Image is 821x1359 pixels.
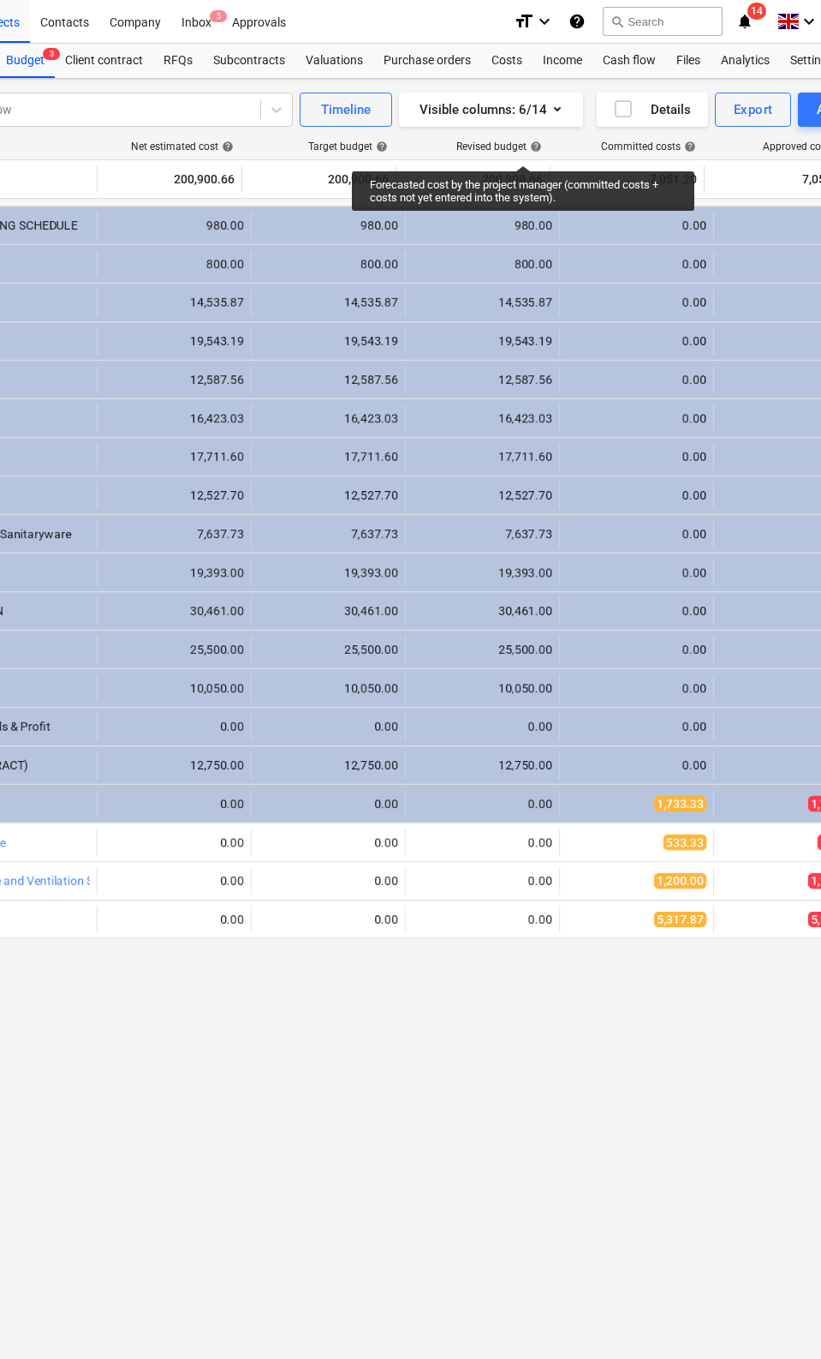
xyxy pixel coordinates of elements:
span: 14 [747,3,766,20]
div: Target budget [308,141,388,153]
a: Analytics [711,44,780,78]
div: 12,527.70 [413,488,552,502]
div: 0.00 [567,296,706,309]
div: 0.00 [567,373,706,386]
span: 5 [210,10,227,22]
div: 0.00 [104,720,244,733]
span: 3 [43,48,60,60]
div: 30,461.00 [413,604,552,618]
div: Timeline [321,99,371,121]
div: Costs [481,44,532,78]
div: 0.00 [567,411,706,425]
div: 19,543.19 [259,334,398,348]
a: Income [532,44,592,78]
div: 0.00 [413,720,552,733]
div: 19,543.19 [104,334,244,348]
a: Cash flow [592,44,666,78]
a: Subcontracts [203,44,295,78]
div: 0.00 [259,913,398,926]
div: 0.00 [104,835,244,849]
div: 0.00 [567,488,706,502]
div: 30,461.00 [259,604,398,618]
div: Net estimated cost [131,141,234,153]
span: 1,200.00 [654,873,706,889]
span: help [372,141,388,153]
div: 0.00 [259,797,398,811]
div: 25,500.00 [413,643,552,656]
button: Visible columns:6/14 [399,93,583,127]
div: 0.00 [567,604,706,618]
div: 800.00 [104,257,244,271]
a: Client contract [55,44,153,78]
div: 0.00 [567,334,706,348]
div: 12,750.00 [104,758,244,772]
i: keyboard_arrow_down [799,11,819,32]
div: Committed costs [601,141,696,153]
div: 25,500.00 [104,643,244,656]
span: help [681,141,696,153]
div: 12,527.70 [259,488,398,502]
div: 800.00 [413,257,552,271]
div: 0.00 [567,450,706,464]
div: 12,587.56 [259,373,398,386]
div: 980.00 [259,219,398,232]
div: 12,587.56 [104,373,244,386]
div: Export [734,99,773,121]
div: 800.00 [259,257,398,271]
div: 19,543.19 [413,334,552,348]
div: 12,587.56 [413,373,552,386]
div: 17,711.60 [413,450,552,464]
div: 0.00 [567,566,706,579]
div: 0.00 [567,720,706,733]
div: 980.00 [413,219,552,232]
div: 14,535.87 [259,296,398,309]
div: 12,750.00 [413,758,552,772]
div: 0.00 [567,681,706,695]
div: 0.00 [567,219,706,232]
div: 0.00 [413,797,552,811]
div: 12,527.70 [104,488,244,502]
div: 25,500.00 [259,643,398,656]
div: 0.00 [413,835,552,849]
button: Details [597,93,708,127]
div: 980.00 [104,219,244,232]
span: 1,733.33 [654,796,706,811]
iframe: Chat Widget [735,1277,821,1359]
button: Timeline [300,93,392,127]
div: Valuations [295,44,373,78]
a: Purchase orders [373,44,481,78]
i: keyboard_arrow_down [534,11,555,32]
div: 12,750.00 [259,758,398,772]
span: help [218,141,234,153]
i: notifications [736,11,753,32]
div: 200,900.66 [403,165,543,193]
div: 0.00 [567,527,706,541]
span: 533.33 [663,835,706,850]
div: 7,637.73 [259,527,398,541]
div: Revised budget [456,141,542,153]
div: 17,711.60 [104,450,244,464]
div: 16,423.03 [413,411,552,425]
div: 10,050.00 [259,681,398,695]
div: 7,637.73 [104,527,244,541]
div: 0.00 [104,797,244,811]
span: search [610,15,624,28]
a: RFQs [153,44,203,78]
div: 17,711.60 [259,450,398,464]
button: Export [715,93,792,127]
i: Knowledge base [568,11,586,32]
div: 200,900.66 [95,165,235,193]
div: 0.00 [259,874,398,888]
div: 0.00 [104,874,244,888]
div: 0.00 [259,720,398,733]
div: 0.00 [413,913,552,926]
span: help [527,141,542,153]
span: 5,317.87 [654,912,706,927]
